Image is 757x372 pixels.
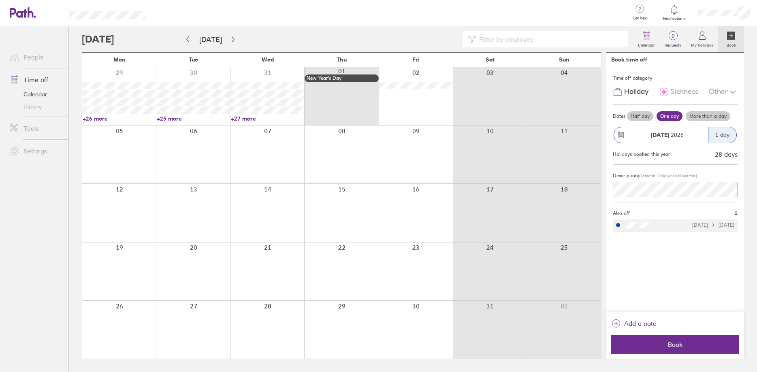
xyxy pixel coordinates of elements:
[624,317,657,330] span: Add a note
[307,75,377,81] div: New Year’s Day
[715,151,738,158] div: 28 days
[651,132,684,138] span: 2026
[692,222,734,228] div: [DATE] [DATE]
[660,40,686,48] label: Requests
[735,210,738,216] span: 1
[611,56,647,63] div: Book time off
[633,40,660,48] label: Calendar
[3,88,68,101] a: Calendar
[611,335,739,354] button: Book
[624,87,648,96] span: Holiday
[559,56,569,63] span: Sun
[718,26,744,52] a: Book
[686,26,718,52] a: My holidays
[231,115,304,122] a: +27 more
[3,120,68,136] a: Tools
[627,16,653,21] span: Get help
[633,26,660,52] a: Calendar
[262,56,274,63] span: Wed
[613,123,738,147] button: [DATE] 20261 day
[613,210,630,216] span: Also off
[686,111,730,121] label: More than a day
[3,72,68,88] a: Time off
[613,172,638,179] span: Description
[193,33,228,46] button: [DATE]
[661,16,688,21] span: Notifications
[617,341,734,348] span: Book
[486,56,495,63] span: Sat
[709,84,738,100] div: Other
[189,56,198,63] span: Tue
[651,131,669,138] strong: [DATE]
[613,113,625,119] span: Dates
[661,4,688,21] a: Notifications
[722,40,741,48] label: Book
[3,143,68,159] a: Settings
[113,56,126,63] span: Mon
[83,115,156,122] a: +26 more
[476,32,623,47] input: Filter by employee
[613,72,738,84] div: Time off category
[627,111,653,121] label: Half day
[3,101,68,114] a: History
[157,115,230,122] a: +25 more
[670,87,698,96] span: Sickness
[660,33,686,39] span: 0
[708,127,736,143] div: 1 day
[3,49,68,65] a: People
[660,26,686,52] a: 0Requests
[611,317,657,330] button: Add a note
[337,56,347,63] span: Thu
[686,40,718,48] label: My holidays
[657,111,682,121] label: One day
[613,151,670,157] div: Holidays booked this year
[412,56,420,63] span: Fri
[638,173,697,179] span: (Optional. Only you will see this)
